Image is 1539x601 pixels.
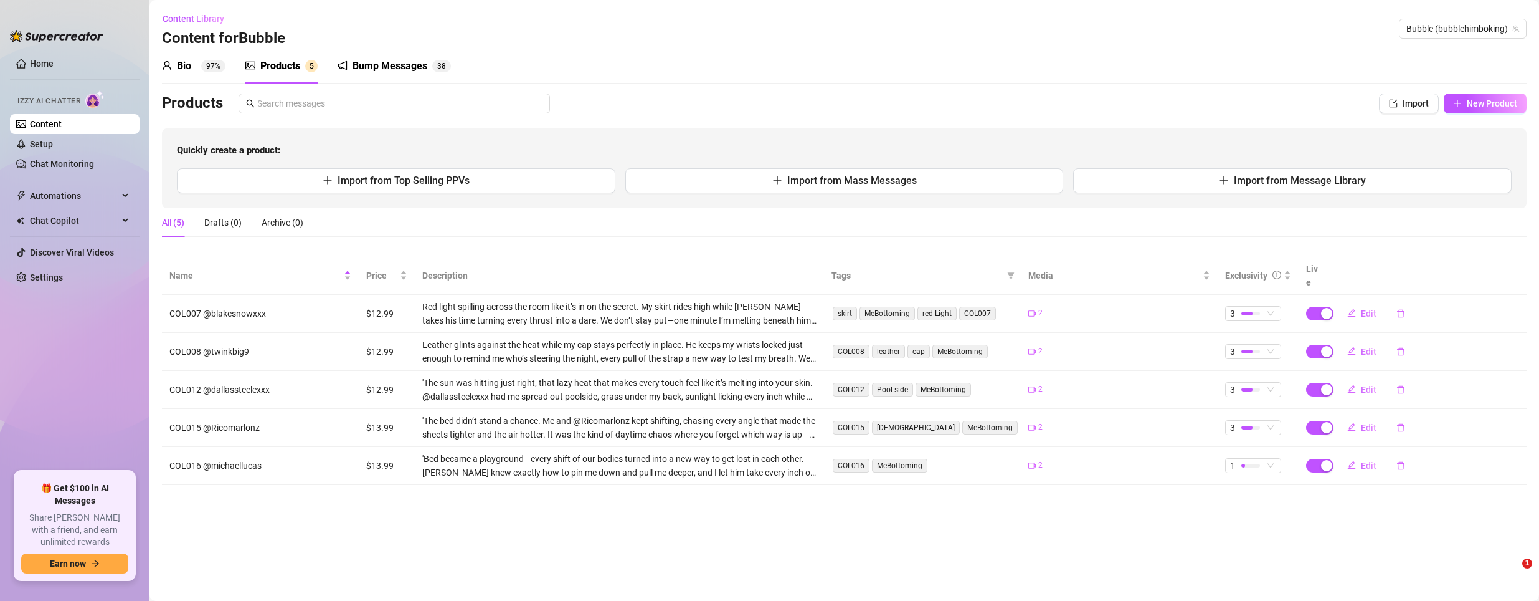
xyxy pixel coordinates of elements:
span: edit [1347,461,1356,469]
span: Pool side [872,383,913,397]
span: notification [338,60,348,70]
span: leather [872,345,905,358]
span: 2 [1038,421,1043,433]
span: Chat Copilot [30,211,118,231]
span: delete [1396,385,1405,394]
span: 3 [1230,421,1235,435]
div: Red light spilling across the room like it’s in on the secret. My skirt rides high while [PERSON_... [422,300,817,327]
th: Tags [824,257,1021,295]
div: Archive (0) [262,216,303,229]
button: delete [1386,456,1415,476]
span: 2 [1038,307,1043,319]
iframe: Intercom live chat [1497,559,1527,589]
span: Earn now [50,559,86,569]
button: Edit [1337,418,1386,438]
sup: 5 [305,60,318,72]
span: 1 [1522,559,1532,569]
span: Share [PERSON_NAME] with a friend, and earn unlimited rewards [21,512,128,549]
button: Edit [1337,456,1386,476]
span: COL015 [833,421,869,435]
div: Bump Messages [353,59,427,74]
span: plus [323,175,333,185]
div: Leather glints against the heat while my cap stays perfectly in place. He keeps my wrists locked ... [422,338,817,365]
span: Tags [831,269,1002,282]
span: edit [1347,347,1356,355]
div: All (5) [162,216,184,229]
button: Edit [1337,342,1386,362]
button: Import [1379,94,1439,113]
span: arrow-right [91,559,100,568]
td: $12.99 [359,371,415,409]
span: 8 [442,62,446,70]
span: 1 [1230,459,1235,473]
th: Price [359,257,415,295]
span: 2 [1038,459,1043,471]
a: Chat Monitoring [30,159,94,169]
div: Products [260,59,300,74]
span: plus [1453,99,1462,108]
span: user [162,60,172,70]
span: plus [772,175,782,185]
span: filter [1007,272,1015,279]
span: COL012 [833,383,869,397]
th: Name [162,257,359,295]
span: 🎁 Get $100 in AI Messages [21,483,128,507]
span: 2 [1038,383,1043,395]
span: Content Library [163,14,224,24]
button: Import from Message Library [1073,168,1512,193]
td: $12.99 [359,333,415,371]
span: delete [1396,461,1405,470]
button: Import from Mass Messages [625,168,1064,193]
button: Content Library [162,9,234,29]
span: red Light [917,307,957,320]
button: delete [1386,418,1415,438]
td: COL015 @Ricomarlonz [162,409,359,447]
h3: Products [162,94,223,113]
span: COL007 [959,307,996,320]
span: COL016 [833,459,869,473]
span: picture [245,60,255,70]
span: Media [1028,269,1200,282]
span: video-camera [1028,424,1036,431]
a: Setup [30,139,53,149]
sup: 97% [201,60,225,72]
span: Edit [1361,309,1376,319]
button: delete [1386,342,1415,362]
span: skirt [833,307,857,320]
div: Bio [177,59,191,74]
sup: 38 [432,60,451,72]
div: 'Bed became a playground—every shift of our bodies turned into a new way to get lost in each othe... [422,452,817,479]
h3: Content for Bubble [162,29,285,49]
span: info-circle [1272,271,1281,279]
span: Import [1403,99,1429,108]
span: cap [907,345,930,358]
button: Edit [1337,380,1386,400]
input: Search messages [257,97,542,110]
th: Description [415,257,824,295]
span: 3 [1230,307,1235,320]
span: Edit [1361,461,1376,471]
span: Price [366,269,397,282]
button: Earn nowarrow-right [21,554,128,574]
th: Media [1021,257,1218,295]
span: delete [1396,309,1405,318]
span: 3 [1230,345,1235,358]
span: import [1389,99,1398,108]
span: Izzy AI Chatter [17,95,80,107]
span: plus [1219,175,1229,185]
span: video-camera [1028,310,1036,317]
span: video-camera [1028,348,1036,355]
span: MeBottoming [859,307,915,320]
span: [DEMOGRAPHIC_DATA] [872,421,960,435]
button: New Product [1444,94,1527,113]
span: Import from Message Library [1234,175,1366,186]
td: COL012 @dallassteelexxx [162,371,359,409]
span: delete [1396,347,1405,356]
div: Exclusivity [1225,269,1267,282]
img: logo-BBDzfeDw.svg [10,30,103,42]
td: COL016 @michaellucas [162,447,359,485]
td: $12.99 [359,295,415,333]
strong: Quickly create a product: [177,145,280,156]
span: New Product [1467,99,1517,108]
td: COL007 @blakesnowxxx [162,295,359,333]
